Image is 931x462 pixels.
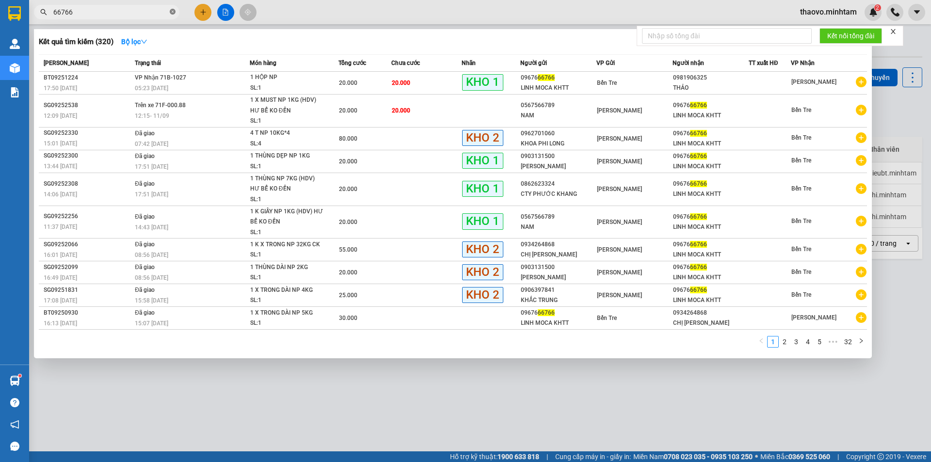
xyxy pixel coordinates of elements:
[803,336,813,347] a: 4
[791,79,836,85] span: [PERSON_NAME]
[462,241,503,257] span: KHO 2
[791,246,811,253] span: Bến Tre
[141,38,147,45] span: down
[10,63,20,73] img: warehouse-icon
[791,60,815,66] span: VP Nhận
[673,285,748,295] div: 09676
[791,218,811,224] span: Bến Tre
[673,128,748,139] div: 09676
[10,398,19,407] span: question-circle
[521,272,596,283] div: [PERSON_NAME]
[858,338,864,344] span: right
[250,308,323,319] div: 1 X TRONG DÀI NP 5KG
[34,22,111,32] strong: MĐH:
[791,336,802,347] a: 3
[673,151,748,161] div: 09676
[856,77,867,87] span: plus-circle
[44,239,132,250] div: SG09252066
[749,60,778,66] span: TT xuất HĐ
[825,336,841,348] span: •••
[690,213,707,220] span: 66766
[791,134,811,141] span: Bến Tre
[135,163,168,170] span: 17:51 [DATE]
[597,292,642,299] span: [PERSON_NAME]
[814,336,825,347] a: 5
[597,107,642,114] span: [PERSON_NAME]
[250,128,323,139] div: 4 T NP 10KG*4
[44,151,132,161] div: SG09252300
[135,297,168,304] span: 15:58 [DATE]
[25,61,46,68] span: THẢO -
[597,219,642,225] span: [PERSON_NAME]
[673,83,748,93] div: THẢO
[135,153,155,159] span: Đã giao
[819,28,882,44] button: Kết nối tổng đài
[250,295,323,306] div: SL: 1
[250,250,323,260] div: SL: 1
[39,37,113,47] h3: Kết quả tìm kiếm ( 320 )
[690,241,707,248] span: 66766
[170,8,176,17] span: close-circle
[135,180,155,187] span: Đã giao
[521,161,596,172] div: [PERSON_NAME]
[791,269,811,275] span: Bến Tre
[521,139,596,149] div: KHOA PHI LONG
[339,315,357,321] span: 30.000
[3,43,112,50] span: N.gửi:
[3,61,85,68] span: N.nhận:
[135,191,168,198] span: 17:51 [DATE]
[597,186,642,192] span: [PERSON_NAME]
[855,336,867,348] button: right
[113,34,155,49] button: Bộ lọcdown
[521,262,596,272] div: 0903131500
[44,308,132,318] div: BT09250930
[673,73,748,83] div: 0981906325
[856,216,867,226] span: plus-circle
[673,308,748,318] div: 0934264868
[250,60,276,66] span: Món hàng
[521,308,596,318] div: 09676
[841,336,855,348] li: 32
[690,180,707,187] span: 66766
[250,272,323,283] div: SL: 1
[779,336,790,348] li: 2
[597,135,642,142] span: [PERSON_NAME]
[791,291,811,298] span: Bến Tre
[44,60,89,66] span: [PERSON_NAME]
[596,60,615,66] span: VP Gửi
[339,158,357,165] span: 20.000
[339,292,357,299] span: 25.000
[10,442,19,451] span: message
[462,74,503,90] span: KHO 1
[856,155,867,166] span: plus-circle
[47,13,98,20] strong: PHIẾU TRẢ HÀNG
[338,60,366,66] span: Tổng cước
[791,185,811,192] span: Bến Tre
[521,179,596,189] div: 0862623324
[18,374,21,377] sup: 1
[135,264,155,271] span: Đã giao
[250,116,323,127] div: SL: 1
[339,269,357,276] span: 20.000
[520,60,547,66] span: Người gửi
[44,179,132,189] div: SG09252308
[673,272,748,283] div: LINH MOCA KHTT
[856,312,867,323] span: plus-circle
[250,262,323,273] div: 1 THÙNG DÀI NP 2KG
[135,213,155,220] span: Đã giao
[791,157,811,164] span: Bến Tre
[755,336,767,348] button: left
[135,74,186,81] span: VP Nhận 71B-1027
[20,4,81,12] span: [DATE]-
[121,38,147,46] strong: Bộ lọc
[250,207,323,227] div: 1 K GIẤY NP 1KG (HDV) HƯ BỂ KO ĐỀN
[802,336,814,348] li: 4
[856,183,867,194] span: plus-circle
[538,74,555,81] span: 66766
[170,9,176,15] span: close-circle
[135,112,169,119] span: 12:15 - 11/09
[690,102,707,109] span: 66766
[462,153,503,169] span: KHO 1
[339,107,357,114] span: 20.000
[8,6,21,21] img: logo-vxr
